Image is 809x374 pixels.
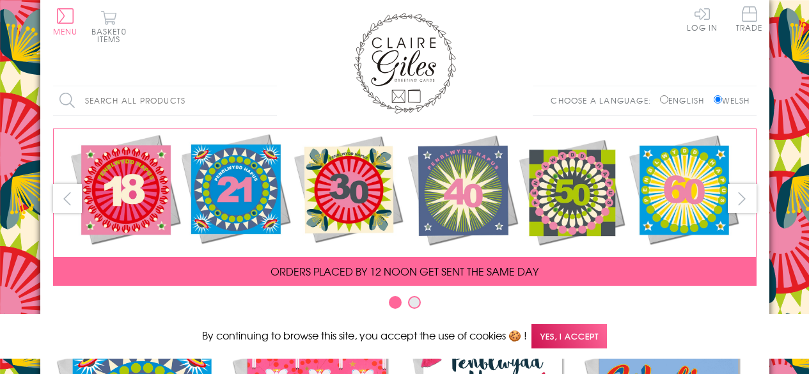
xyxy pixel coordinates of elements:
[53,26,78,37] span: Menu
[91,10,127,43] button: Basket0 items
[531,324,607,349] span: Yes, I accept
[736,6,763,31] span: Trade
[660,95,668,104] input: English
[271,263,538,279] span: ORDERS PLACED BY 12 NOON GET SENT THE SAME DAY
[687,6,718,31] a: Log In
[551,95,657,106] p: Choose a language:
[714,95,722,104] input: Welsh
[389,296,402,309] button: Carousel Page 1 (Current Slide)
[53,86,277,115] input: Search all products
[97,26,127,45] span: 0 items
[53,184,82,213] button: prev
[53,295,757,315] div: Carousel Pagination
[264,86,277,115] input: Search
[714,95,750,106] label: Welsh
[728,184,757,213] button: next
[660,95,711,106] label: English
[53,8,78,35] button: Menu
[408,296,421,309] button: Carousel Page 2
[354,13,456,114] img: Claire Giles Greetings Cards
[736,6,763,34] a: Trade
